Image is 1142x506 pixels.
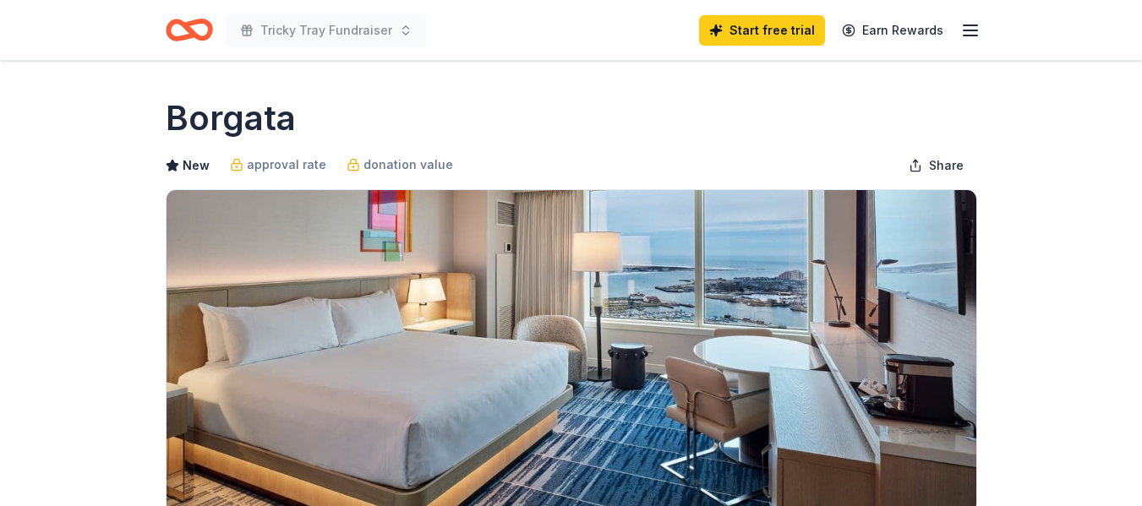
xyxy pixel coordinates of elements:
[699,15,825,46] a: Start free trial
[166,10,213,50] a: Home
[166,95,296,142] h1: Borgata
[247,155,326,175] span: approval rate
[227,14,426,47] button: Tricky Tray Fundraiser
[363,155,453,175] span: donation value
[895,149,977,182] button: Share
[230,155,326,175] a: approval rate
[929,155,964,176] span: Share
[832,15,953,46] a: Earn Rewards
[260,20,392,41] span: Tricky Tray Fundraiser
[347,155,453,175] a: donation value
[183,155,210,176] span: New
